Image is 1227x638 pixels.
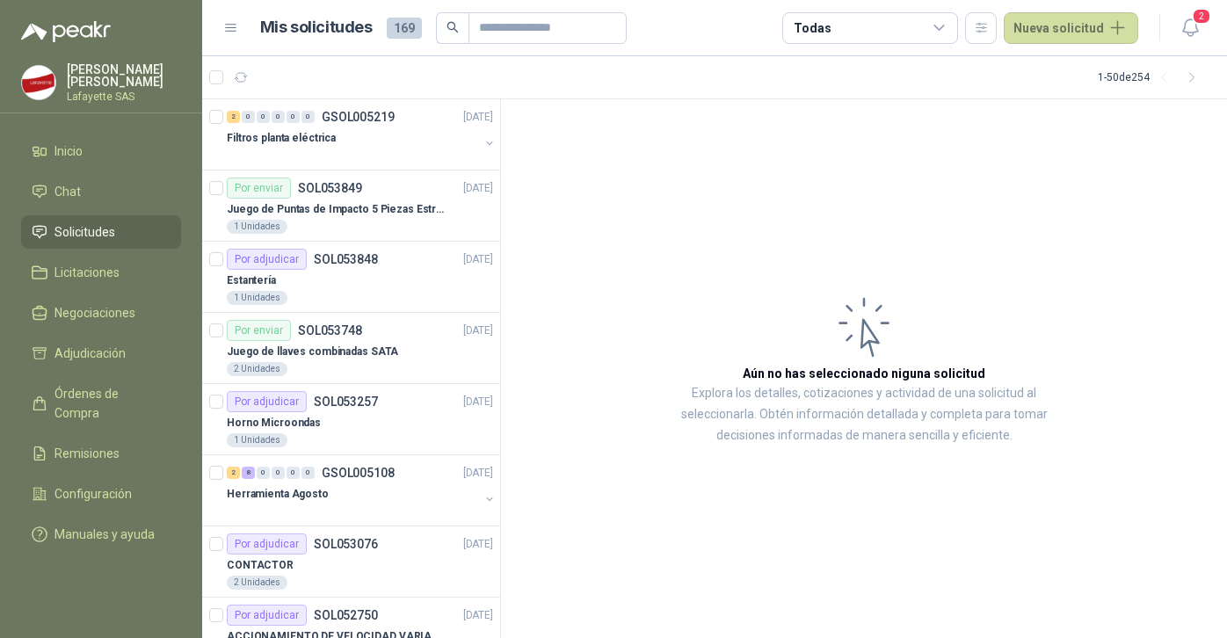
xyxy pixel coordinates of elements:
span: Manuales y ayuda [54,525,155,544]
div: 1 Unidades [227,433,287,447]
p: Juego de llaves combinadas SATA [227,344,398,360]
a: Manuales y ayuda [21,518,181,551]
p: SOL053257 [314,395,378,408]
p: [DATE] [463,323,493,339]
button: Nueva solicitud [1004,12,1138,44]
div: 0 [257,467,270,479]
div: Por adjudicar [227,605,307,626]
a: Por enviarSOL053748[DATE] Juego de llaves combinadas SATA2 Unidades [202,313,500,384]
div: Todas [794,18,831,38]
p: Herramienta Agosto [227,486,329,503]
span: Negociaciones [54,303,135,323]
p: [DATE] [463,251,493,268]
p: Estantería [227,272,276,289]
span: Órdenes de Compra [54,384,164,423]
div: 0 [301,467,315,479]
div: Por adjudicar [227,391,307,412]
div: Por enviar [227,320,291,341]
p: GSOL005108 [322,467,395,479]
div: Por enviar [227,178,291,199]
img: Company Logo [22,66,55,99]
p: [PERSON_NAME] [PERSON_NAME] [67,63,181,88]
div: 0 [287,467,300,479]
div: 2 [227,111,240,123]
p: Horno Microondas [227,415,321,431]
a: Configuración [21,477,181,511]
p: Filtros planta eléctrica [227,130,336,147]
span: Solicitudes [54,222,115,242]
span: search [447,21,459,33]
a: 2 8 0 0 0 0 GSOL005108[DATE] Herramienta Agosto [227,462,497,518]
a: Órdenes de Compra [21,377,181,430]
span: Licitaciones [54,263,120,282]
span: 169 [387,18,422,39]
div: Por adjudicar [227,249,307,270]
p: GSOL005219 [322,111,395,123]
a: Por enviarSOL053849[DATE] Juego de Puntas de Impacto 5 Piezas Estrella PH2 de 2'' Zanco 1/4'' Tru... [202,170,500,242]
p: [DATE] [463,109,493,126]
a: Por adjudicarSOL053257[DATE] Horno Microondas1 Unidades [202,384,500,455]
span: Remisiones [54,444,120,463]
button: 2 [1174,12,1206,44]
a: Por adjudicarSOL053076[DATE] CONTACTOR2 Unidades [202,526,500,598]
p: SOL052750 [314,609,378,621]
p: SOL053076 [314,538,378,550]
p: Lafayette SAS [67,91,181,102]
img: Logo peakr [21,21,111,42]
p: [DATE] [463,536,493,553]
a: Negociaciones [21,296,181,330]
div: 0 [272,111,285,123]
div: 2 Unidades [227,362,287,376]
p: [DATE] [463,465,493,482]
span: 2 [1192,8,1211,25]
span: Chat [54,182,81,201]
p: CONTACTOR [227,557,294,574]
a: 2 0 0 0 0 0 GSOL005219[DATE] Filtros planta eléctrica [227,106,497,163]
a: Chat [21,175,181,208]
span: Configuración [54,484,132,504]
a: Inicio [21,134,181,168]
div: 2 [227,467,240,479]
div: 8 [242,467,255,479]
div: 0 [287,111,300,123]
div: 0 [301,111,315,123]
h3: Aún no has seleccionado niguna solicitud [743,364,985,383]
a: Adjudicación [21,337,181,370]
div: Por adjudicar [227,533,307,555]
p: [DATE] [463,180,493,197]
div: 2 Unidades [227,576,287,590]
a: Solicitudes [21,215,181,249]
a: Por adjudicarSOL053848[DATE] Estantería1 Unidades [202,242,500,313]
a: Licitaciones [21,256,181,289]
div: 1 - 50 de 254 [1098,63,1206,91]
p: [DATE] [463,394,493,410]
h1: Mis solicitudes [260,15,373,40]
div: 0 [242,111,255,123]
p: SOL053848 [314,253,378,265]
div: 0 [272,467,285,479]
p: SOL053748 [298,324,362,337]
p: Explora los detalles, cotizaciones y actividad de una solicitud al seleccionarla. Obtén informaci... [677,383,1051,446]
span: Inicio [54,141,83,161]
p: Juego de Puntas de Impacto 5 Piezas Estrella PH2 de 2'' Zanco 1/4'' Truper [227,201,446,218]
p: SOL053849 [298,182,362,194]
span: Adjudicación [54,344,126,363]
div: 1 Unidades [227,220,287,234]
div: 0 [257,111,270,123]
p: [DATE] [463,607,493,624]
div: 1 Unidades [227,291,287,305]
a: Remisiones [21,437,181,470]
